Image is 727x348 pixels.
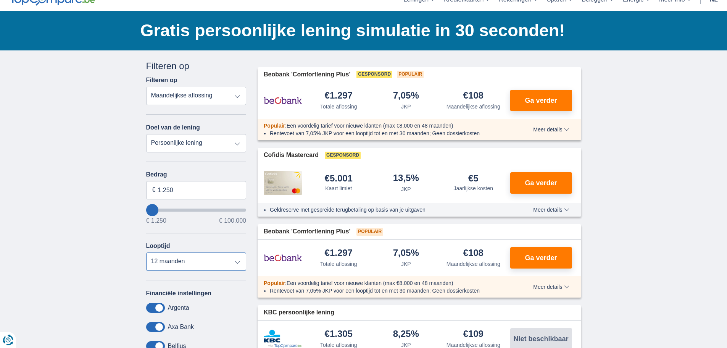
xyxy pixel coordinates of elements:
[525,254,557,261] span: Ga verder
[264,70,350,79] span: Beobank 'Comfortlening Plus'
[258,279,511,287] div: :
[325,174,353,183] div: €5.001
[152,186,156,194] span: €
[454,185,493,192] div: Jaarlijkse kosten
[447,103,500,110] div: Maandelijkse aflossing
[356,228,383,236] span: Populair
[533,127,569,132] span: Meer details
[146,60,247,73] div: Filteren op
[447,260,500,268] div: Maandelijkse aflossing
[146,171,247,178] label: Bedrag
[320,103,357,110] div: Totale aflossing
[264,123,285,129] span: Populair
[510,172,572,194] button: Ga verder
[146,124,200,131] label: Doel van de lening
[510,90,572,111] button: Ga verder
[356,71,392,78] span: Gesponsord
[325,329,353,340] div: €1.305
[146,290,212,297] label: Financiële instellingen
[270,206,505,214] li: Geldreserve met gespreide terugbetaling op basis van je uitgaven
[393,248,419,259] div: 7,05%
[468,174,479,183] div: €5
[533,284,569,290] span: Meer details
[401,103,411,110] div: JKP
[168,324,194,330] label: Axa Bank
[264,151,319,160] span: Cofidis Mastercard
[264,308,334,317] span: KBC persoonlijke lening
[270,287,505,295] li: Rentevoet van 7,05% JKP voor een looptijd tot en met 30 maanden; Geen dossierkosten
[525,180,557,186] span: Ga verder
[325,91,353,101] div: €1.297
[325,185,352,192] div: Kaart limiet
[401,260,411,268] div: JKP
[168,304,189,311] label: Argenta
[219,218,246,224] span: € 100.000
[146,218,166,224] span: € 1.250
[527,126,575,133] button: Meer details
[146,243,170,249] label: Looptijd
[463,248,484,259] div: €108
[320,260,357,268] div: Totale aflossing
[325,152,361,159] span: Gesponsord
[264,280,285,286] span: Populair
[463,329,484,340] div: €109
[264,91,302,110] img: product.pl.alt Beobank
[510,247,572,269] button: Ga verder
[140,19,581,42] h1: Gratis persoonlijke lening simulatie in 30 seconden!
[264,248,302,267] img: product.pl.alt Beobank
[146,77,177,84] label: Filteren op
[258,122,511,129] div: :
[527,207,575,213] button: Meer details
[533,207,569,212] span: Meer details
[146,209,247,212] input: wantToBorrow
[287,123,453,129] span: Een voordelig tarief voor nieuwe klanten (max €8.000 en 48 maanden)
[264,171,302,195] img: product.pl.alt Cofidis CC
[527,284,575,290] button: Meer details
[325,248,353,259] div: €1.297
[264,330,302,348] img: product.pl.alt KBC
[287,280,453,286] span: Een voordelig tarief voor nieuwe klanten (max €8.000 en 48 maanden)
[513,335,568,342] span: Niet beschikbaar
[397,71,424,78] span: Populair
[270,129,505,137] li: Rentevoet van 7,05% JKP voor een looptijd tot en met 30 maanden; Geen dossierkosten
[401,185,411,193] div: JKP
[264,227,350,236] span: Beobank 'Comfortlening Plus'
[393,173,419,184] div: 13,5%
[525,97,557,104] span: Ga verder
[393,329,419,340] div: 8,25%
[463,91,484,101] div: €108
[393,91,419,101] div: 7,05%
